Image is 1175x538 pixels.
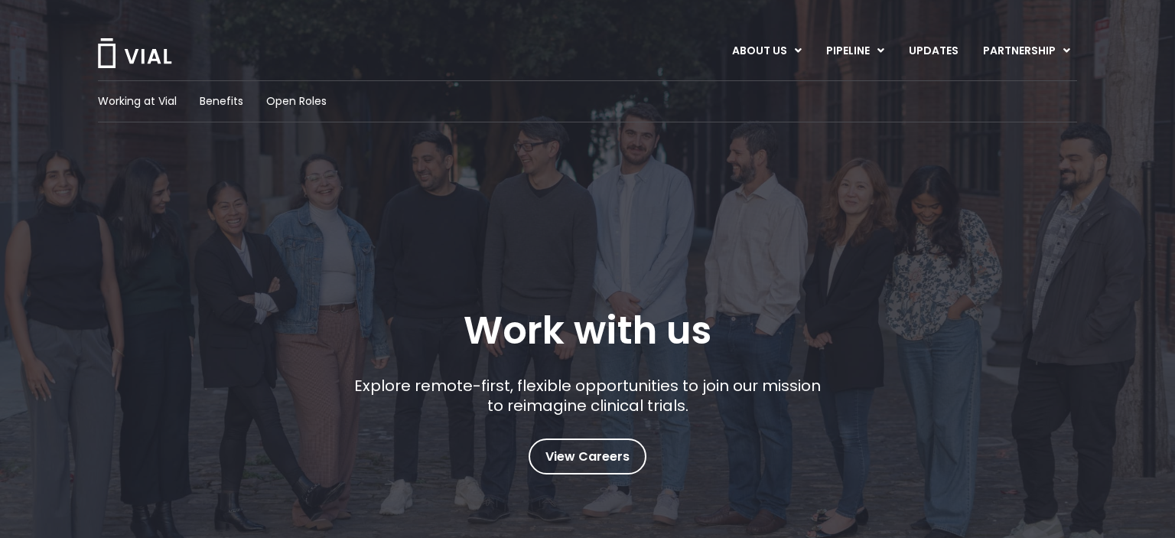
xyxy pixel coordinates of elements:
p: Explore remote-first, flexible opportunities to join our mission to reimagine clinical trials. [349,376,827,416]
a: PARTNERSHIPMenu Toggle [971,38,1082,64]
a: Benefits [200,93,243,109]
span: View Careers [545,447,630,467]
a: UPDATES [897,38,970,64]
a: ABOUT USMenu Toggle [720,38,813,64]
img: Vial Logo [96,38,173,68]
a: Working at Vial [98,93,177,109]
a: View Careers [529,439,646,474]
a: Open Roles [266,93,327,109]
h1: Work with us [464,308,711,353]
a: PIPELINEMenu Toggle [814,38,896,64]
